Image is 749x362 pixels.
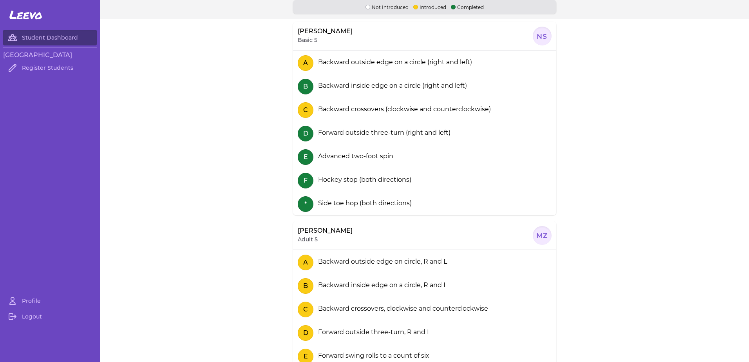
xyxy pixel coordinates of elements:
button: A [298,55,313,71]
p: Adult 5 [298,235,318,243]
div: Backward crossovers, clockwise and counterclockwise [315,304,488,313]
div: Hockey stop (both directions) [315,175,411,185]
div: Forward swing rolls to a count of six [315,351,429,360]
button: B [298,79,313,94]
p: Not Introduced [365,3,409,11]
div: Advanced two-foot spin [315,152,393,161]
a: Logout [3,309,97,324]
div: Side toe hop (both directions) [315,199,412,208]
div: Backward inside edge on a circle (right and left) [315,81,467,90]
div: Forward outside three-turn (right and left) [315,128,450,138]
button: C [298,102,313,118]
div: Backward inside edge on a circle, R and L [315,281,447,290]
p: Introduced [413,3,446,11]
div: Backward outside edge on circle, R and L [315,257,447,266]
button: A [298,255,313,270]
p: [PERSON_NAME] [298,27,353,36]
button: D [298,126,313,141]
button: E [298,149,313,165]
a: Profile [3,293,97,309]
a: Register Students [3,60,97,76]
p: [PERSON_NAME] [298,226,353,235]
span: Leevo [9,8,42,22]
div: Forward outside three-turn, R and L [315,328,431,337]
p: Basic 5 [298,36,317,44]
button: D [298,325,313,341]
a: Student Dashboard [3,30,97,45]
button: C [298,302,313,317]
button: F [298,173,313,188]
div: Backward outside edge on a circle (right and left) [315,58,472,67]
p: Completed [451,3,484,11]
div: Backward crossovers (clockwise and counterclockwise) [315,105,491,114]
button: B [298,278,313,294]
h3: [GEOGRAPHIC_DATA] [3,51,97,60]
